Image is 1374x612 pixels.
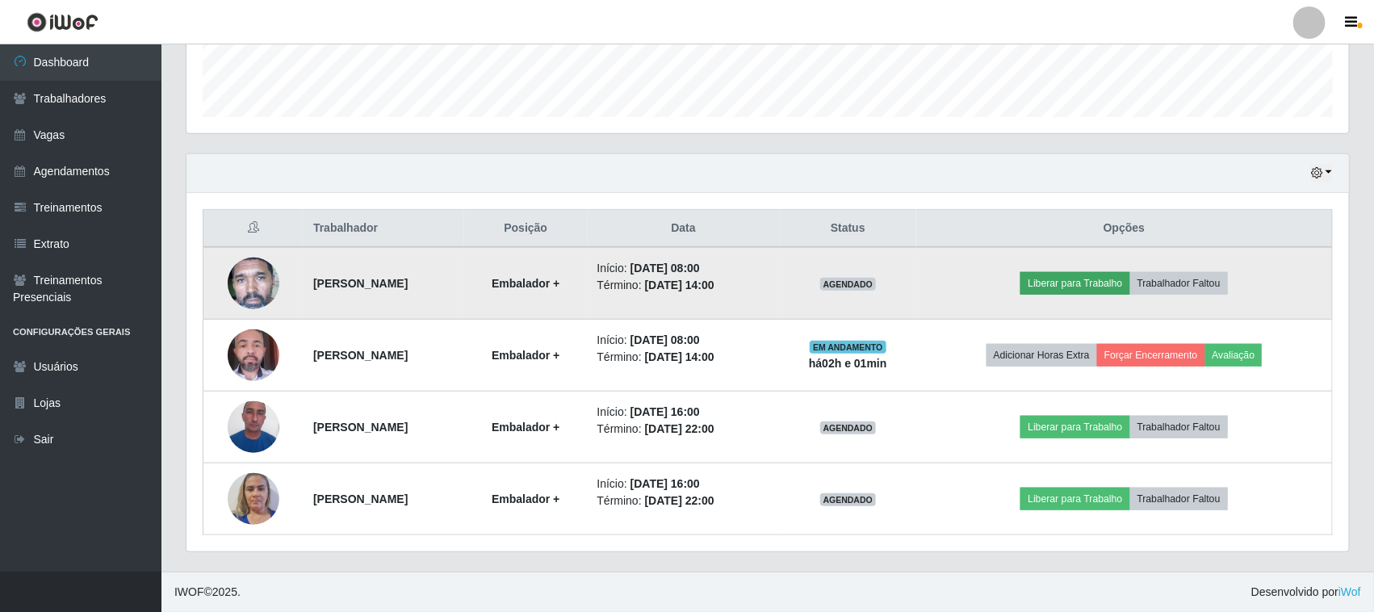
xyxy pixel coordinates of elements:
span: IWOF [174,585,204,598]
li: Término: [597,421,770,438]
strong: Embalador + [492,421,559,434]
img: 1672757471679.jpeg [228,230,279,337]
time: [DATE] 08:00 [630,333,700,346]
button: Avaliação [1205,344,1263,367]
strong: Embalador + [492,493,559,505]
time: [DATE] 08:00 [630,262,700,275]
time: [DATE] 16:00 [630,477,700,490]
span: © 2025 . [174,584,241,601]
img: 1718556919128.jpeg [228,321,279,389]
button: Liberar para Trabalho [1020,416,1129,438]
span: AGENDADO [820,421,877,434]
time: [DATE] 14:00 [645,350,714,363]
img: 1728497043228.jpeg [228,392,279,461]
a: iWof [1338,585,1361,598]
strong: há 02 h e 01 min [809,357,887,370]
li: Início: [597,404,770,421]
strong: [PERSON_NAME] [313,349,408,362]
span: Desenvolvido por [1251,584,1361,601]
time: [DATE] 22:00 [645,422,714,435]
time: [DATE] 14:00 [645,279,714,291]
strong: Embalador + [492,349,559,362]
strong: Embalador + [492,277,559,290]
th: Data [588,210,780,248]
li: Término: [597,277,770,294]
button: Trabalhador Faltou [1130,272,1228,295]
li: Início: [597,476,770,493]
li: Início: [597,332,770,349]
strong: [PERSON_NAME] [313,493,408,505]
strong: [PERSON_NAME] [313,421,408,434]
li: Término: [597,349,770,366]
button: Trabalhador Faltou [1130,488,1228,510]
button: Adicionar Horas Extra [987,344,1097,367]
span: AGENDADO [820,278,877,291]
button: Liberar para Trabalho [1020,272,1129,295]
th: Opções [916,210,1332,248]
time: [DATE] 22:00 [645,494,714,507]
time: [DATE] 16:00 [630,405,700,418]
img: 1752868236583.jpeg [228,464,279,533]
span: EM ANDAMENTO [810,341,886,354]
li: Término: [597,493,770,509]
th: Status [780,210,917,248]
button: Trabalhador Faltou [1130,416,1228,438]
strong: [PERSON_NAME] [313,277,408,290]
th: Trabalhador [304,210,464,248]
img: CoreUI Logo [27,12,98,32]
span: AGENDADO [820,493,877,506]
button: Forçar Encerramento [1097,344,1205,367]
th: Posição [464,210,588,248]
button: Liberar para Trabalho [1020,488,1129,510]
li: Início: [597,260,770,277]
